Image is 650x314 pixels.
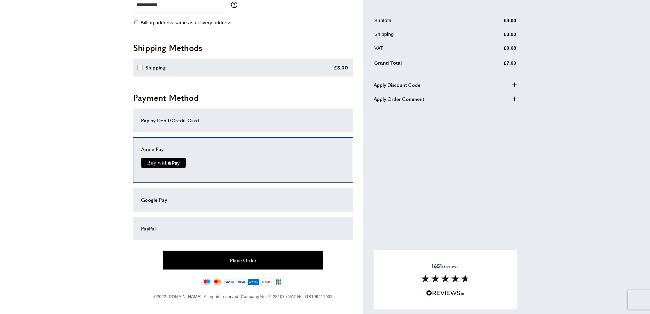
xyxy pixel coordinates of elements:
td: £3.00 [472,30,516,43]
h2: Shipping Methods [133,42,353,53]
td: Shipping [374,30,472,43]
button: Place Order [163,251,323,270]
div: Apple Pay [141,145,345,153]
td: Grand Total [374,58,472,72]
h2: Payment Method [133,92,353,103]
td: Subtotal [374,17,472,29]
div: Shipping [146,64,166,71]
div: Google Pay [141,196,345,204]
img: jcb [273,278,284,286]
img: discover [260,278,272,286]
span: reviews [432,263,459,269]
button: More information [231,2,241,8]
span: Billing address same as delivery address [140,20,231,25]
td: VAT [374,44,472,57]
img: american-express [248,278,259,286]
img: maestro [202,278,211,286]
img: Reviews.io 5 stars [426,290,464,296]
td: £7.00 [472,58,516,72]
td: £4.00 [472,17,516,29]
img: Reviews section [421,275,469,282]
div: £3.00 [334,64,348,71]
td: £0.68 [472,44,516,57]
span: Apply Order Comment [374,95,424,103]
img: mastercard [213,278,222,286]
span: Apply Discount Code [374,81,420,89]
img: visa [236,278,247,286]
input: Billing address same as delivery address [134,20,138,24]
img: paypal [224,278,235,286]
div: PayPal [141,225,345,232]
strong: 1651 [432,262,442,270]
div: Pay by Debit/Credit Card [141,117,345,124]
span: ©2022 [DOMAIN_NAME]. All rights reserved. Company No. 7428107 / VAT No. GB109411932 [154,294,332,299]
